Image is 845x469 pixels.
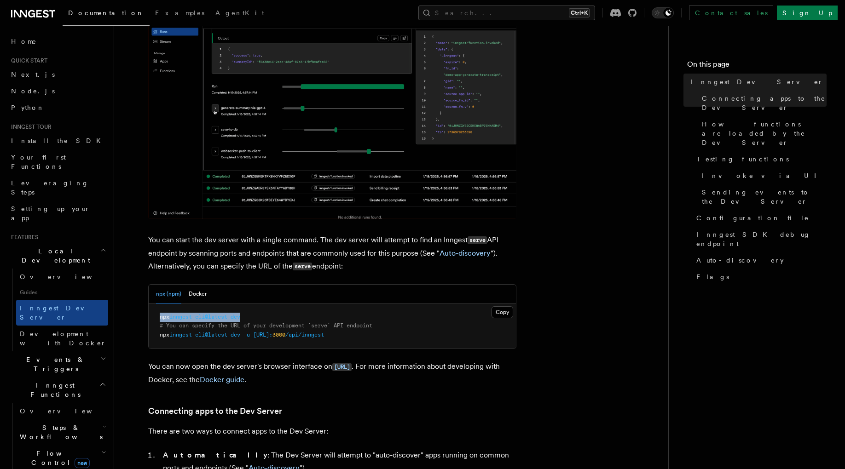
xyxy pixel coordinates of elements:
span: Features [7,234,38,241]
span: -u [243,332,250,338]
span: Events & Triggers [7,355,100,373]
a: Connecting apps to the Dev Server [698,90,827,116]
span: Local Development [7,246,100,265]
a: Documentation [63,3,150,26]
span: Python [11,104,45,111]
span: npx [160,332,169,338]
span: Flow Control [16,449,101,467]
span: Examples [155,9,204,17]
code: serve [468,236,487,244]
a: Setting up your app [7,200,108,226]
span: npx [160,314,169,320]
span: Next.js [11,71,55,78]
a: Node.js [7,83,108,99]
a: Inngest SDK debug endpoint [693,226,827,252]
button: Copy [492,306,513,318]
button: npx (npm) [156,285,181,303]
span: How functions are loaded by the Dev Server [702,120,827,147]
a: Overview [16,403,108,419]
button: Search...Ctrl+K [418,6,595,20]
p: There are two ways to connect apps to the Dev Server: [148,425,516,438]
a: Flags [693,269,827,285]
span: Leveraging Steps [11,179,89,196]
a: Auto-discovery [693,252,827,269]
a: How functions are loaded by the Dev Server [698,116,827,151]
span: Install the SDK [11,137,106,144]
span: Inngest tour [7,123,52,131]
h4: On this page [687,59,827,74]
span: inngest-cli@latest [169,332,227,338]
a: Next.js [7,66,108,83]
span: Setting up your app [11,205,90,222]
span: 3000 [272,332,285,338]
span: Configuration file [696,213,809,223]
a: [URL] [332,362,352,371]
span: dev [231,314,240,320]
a: Install the SDK [7,132,108,149]
span: Inngest SDK debug endpoint [696,230,827,248]
span: Connecting apps to the Dev Server [702,94,827,112]
span: Sending events to the Dev Server [702,188,827,206]
a: Inngest Dev Server [16,300,108,326]
a: Auto-discovery [440,249,491,257]
a: Examples [150,3,210,25]
a: Invoke via UI [698,167,827,184]
p: You can start the dev server with a single command. The dev server will attempt to find an Innges... [148,234,516,273]
button: Docker [189,285,207,303]
span: Your first Functions [11,154,66,170]
a: Inngest Dev Server [687,74,827,90]
span: Inngest Dev Server [691,77,823,86]
span: dev [231,332,240,338]
strong: Automatically [163,451,267,459]
span: Testing functions [696,154,789,164]
span: Flags [696,272,729,281]
span: Home [11,37,37,46]
a: Sending events to the Dev Server [698,184,827,210]
span: # You can specify the URL of your development `serve` API endpoint [160,322,372,329]
a: Development with Docker [16,326,108,351]
a: Configuration file [693,210,827,226]
span: Documentation [68,9,144,17]
a: Sign Up [777,6,838,20]
span: Development with Docker [20,330,106,347]
span: AgentKit [215,9,264,17]
span: Auto-discovery [696,256,784,265]
a: Contact sales [689,6,773,20]
a: Your first Functions [7,149,108,175]
button: Local Development [7,243,108,269]
span: Overview [20,273,115,280]
div: Local Development [7,269,108,351]
p: You can now open the dev server's browser interface on . For more information about developing wi... [148,360,516,386]
span: Node.js [11,87,55,95]
button: Steps & Workflows [16,419,108,445]
span: Overview [20,407,115,415]
a: Leveraging Steps [7,175,108,200]
span: Steps & Workflows [16,423,103,441]
a: AgentKit [210,3,270,25]
button: Events & Triggers [7,351,108,377]
a: Testing functions [693,151,827,167]
span: Inngest Dev Server [20,304,98,321]
a: Connecting apps to the Dev Server [148,405,282,418]
span: [URL]: [253,332,272,338]
span: inngest-cli@latest [169,314,227,320]
a: Docker guide [200,375,244,384]
span: /api/inngest [285,332,324,338]
a: Home [7,33,108,50]
span: Inngest Functions [7,381,99,399]
a: Python [7,99,108,116]
a: Overview [16,269,108,285]
code: serve [293,263,312,270]
span: Quick start [7,57,47,64]
span: Guides [16,285,108,300]
kbd: Ctrl+K [569,8,590,17]
span: Invoke via UI [702,171,824,180]
span: new [75,458,90,468]
button: Inngest Functions [7,377,108,403]
button: Toggle dark mode [652,7,674,18]
code: [URL] [332,363,352,371]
